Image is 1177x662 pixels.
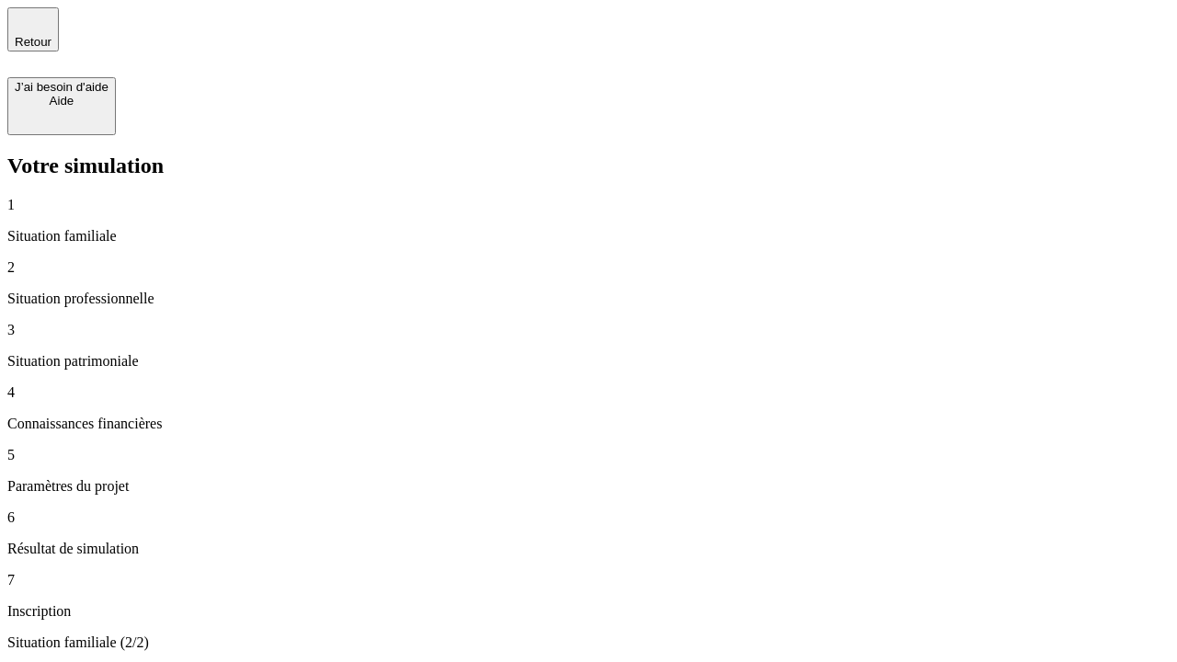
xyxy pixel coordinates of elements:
h2: Votre simulation [7,154,1170,178]
p: Résultat de simulation [7,541,1170,557]
button: Retour [7,7,59,51]
p: Situation patrimoniale [7,353,1170,370]
p: 4 [7,384,1170,401]
button: J’ai besoin d'aideAide [7,77,116,135]
p: Situation familiale [7,228,1170,245]
p: Paramètres du projet [7,478,1170,495]
div: J’ai besoin d'aide [15,80,109,94]
p: 1 [7,197,1170,213]
p: 3 [7,322,1170,338]
p: Situation professionnelle [7,291,1170,307]
p: Inscription [7,603,1170,620]
p: 5 [7,447,1170,463]
span: Retour [15,35,51,49]
div: Aide [15,94,109,108]
p: Situation familiale (2/2) [7,634,1170,651]
p: 7 [7,572,1170,588]
p: 2 [7,259,1170,276]
p: 6 [7,509,1170,526]
p: Connaissances financières [7,416,1170,432]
